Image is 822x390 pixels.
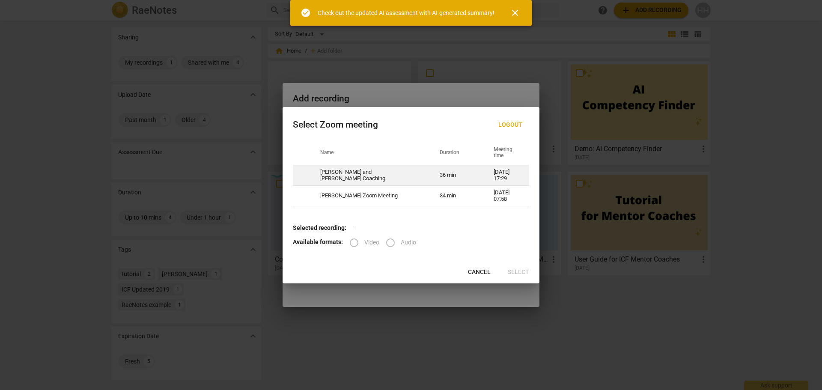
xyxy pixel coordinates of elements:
[293,119,378,130] div: Select Zoom meeting
[498,121,522,129] span: Logout
[461,265,497,280] button: Cancel
[364,238,379,247] span: Video
[468,268,491,277] span: Cancel
[510,8,520,18] span: close
[429,186,483,206] td: 34 min
[505,3,525,23] button: Close
[429,165,483,186] td: 36 min
[483,165,529,186] td: [DATE] 17:29
[301,8,311,18] span: check_circle
[310,186,429,206] td: [PERSON_NAME] Zoom Meeting
[293,238,343,245] b: Available formats:
[350,238,423,245] div: File type
[310,165,429,186] td: [PERSON_NAME] and [PERSON_NAME] Coaching
[310,141,429,165] th: Name
[483,186,529,206] td: [DATE] 07:58
[491,117,529,133] button: Logout
[483,141,529,165] th: Meeting time
[318,9,494,18] div: Check out the updated AI assessment with AI-generated summary!
[429,141,483,165] th: Duration
[293,224,346,231] b: Selected recording:
[401,238,416,247] span: Audio
[293,223,529,232] p: -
